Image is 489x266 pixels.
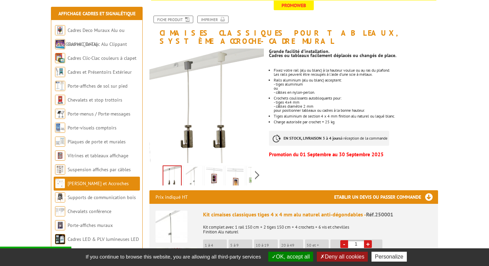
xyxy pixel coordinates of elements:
p: Prix indiqué HT [156,190,188,204]
a: - [340,240,348,248]
img: promotion [156,248,198,265]
span: Promoweb [274,1,314,10]
p: 10 à 19 [256,243,278,248]
button: OK, accept all [268,252,313,262]
p: - tiges 4x4 mm [274,100,438,104]
a: Porte-menus / Porte-messages [68,111,130,117]
a: Plaques de porte et murales [68,139,126,145]
a: Porte-visuels comptoirs [68,125,116,131]
p: ou [274,86,438,90]
a: Chevalets et stop trottoirs [68,97,122,103]
img: Cadres Deco Muraux Alu ou Bois [55,25,65,35]
img: 250014_rail_alu_horizontal_tiges_cables.jpg [248,167,265,188]
p: 1 à 4 [205,243,227,248]
p: 20 à 49 [281,243,303,248]
a: + [364,240,372,248]
p: 5 à 9 [230,243,252,248]
a: Suspension affiches par câbles [68,166,131,173]
p: 50 et + [307,243,329,248]
img: Cadres LED & PLV lumineuses LED [55,234,65,244]
a: Chevalets conférence [68,208,111,214]
img: Plaques de porte et murales [55,137,65,147]
a: Cadres Clic-Clac Alu Clippant [68,41,127,47]
a: Supports de communication bois [68,194,136,200]
button: Deny all cookies [317,252,368,262]
a: Porte-affiches de sol sur pied [68,83,127,89]
p: Kit complet avec 1 rail 150 cm + 2 tiges 150 cm + 4 crochets + 6 vis et chevilles Finition Alu na... [203,220,432,234]
strong: EN STOCK, LIVRAISON 3 à 4 jours [284,136,341,141]
a: Vitrines et tableaux affichage [68,153,128,159]
img: Porte-affiches muraux [55,220,65,230]
img: Vitrines et tableaux affichage [55,150,65,161]
span: Next [254,170,260,181]
a: Cadres Clic-Clac couleurs à clapet [68,55,137,61]
img: Kit cimaises classiques tiges 4 x 4 mm alu naturel anti-dégondables [156,211,187,243]
p: Crochets coulissants autobloquants pour: [274,96,438,100]
p: Les rails peuvent être recoupés à l'aide d'une scie à métaux. [274,72,438,76]
p: Fixez votre rail (alu ou blanc) à la hauteur voulue ou au ras du plafond. [274,68,438,72]
p: Grande facilité d’installation. [269,49,438,53]
a: [PERSON_NAME] et Accroches tableaux [55,180,129,200]
img: Cadres Clic-Clac couleurs à clapet [55,53,65,63]
p: Rails aluminium (alu ou blanc) acceptent: [274,78,438,82]
img: 250001_250002_kit_cimaise_accroche_anti_degondable.jpg [185,167,201,188]
img: cimaises_classiques_pour_tableaux_systeme_accroche_cadre_250001_4bis.jpg [227,167,243,188]
span: Réf.250001 [366,211,393,218]
img: Porte-affiches de sol sur pied [55,81,65,91]
img: Porte-menus / Porte-messages [55,109,65,119]
span: If you continue to browse this website, you are allowing all third-party services [82,254,264,260]
img: 250004_250003_kit_cimaise_cable_nylon_perlon.jpg [163,166,181,187]
img: 250004_250003_kit_cimaise_cable_nylon_perlon.jpg [149,49,264,163]
img: Chevalets conférence [55,206,65,216]
img: Porte-visuels comptoirs [55,123,65,133]
img: Suspension affiches par câbles [55,164,65,175]
li: Charge autorisée par crochet = 25 kg [274,120,438,124]
p: pour positionner tableaux ou cadres à la bonne hauteur. [274,108,438,112]
p: - tiges aluminium [274,82,438,86]
p: - câbles en nylon-perlon. [274,90,438,94]
p: Cadres ou tableaux facilement déplacés ou changés de place. [269,53,438,57]
img: cimaises_classiques_pour_tableaux_systeme_accroche_cadre_250001_1bis.jpg [206,167,222,188]
p: à réception de la commande [269,131,389,146]
a: Cadres Deco Muraux Alu ou [GEOGRAPHIC_DATA] [55,27,125,47]
h1: Cimaises CLASSIQUES pour tableaux, système accroche-cadre mural [144,0,443,45]
a: Imprimer [197,16,229,23]
a: Porte-affiches muraux [68,222,113,228]
a: Cadres et Présentoirs Extérieur [68,69,132,75]
a: Cadres LED & PLV lumineuses LED [68,236,139,242]
p: Promotion du 01 Septembre au 30 Septembre 2025 [269,153,438,157]
a: Fiche produit [153,16,193,23]
a: Affichage Cadres et Signalétique [58,11,135,17]
div: Kit cimaises classiques tiges 4 x 4 mm alu naturel anti-dégondables - [203,211,432,218]
img: Chevalets et stop trottoirs [55,95,65,105]
img: Cimaises et Accroches tableaux [55,178,65,189]
li: Tiges aluminium de section 4 x 4 mm finition alu naturel ou laqué blanc. [274,114,438,118]
h3: Etablir un devis ou passer commande [334,190,438,204]
p: - câbles diamètre 2 mm [274,104,438,108]
button: Personalize (modal window) [372,252,407,262]
img: Cadres et Présentoirs Extérieur [55,67,65,77]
